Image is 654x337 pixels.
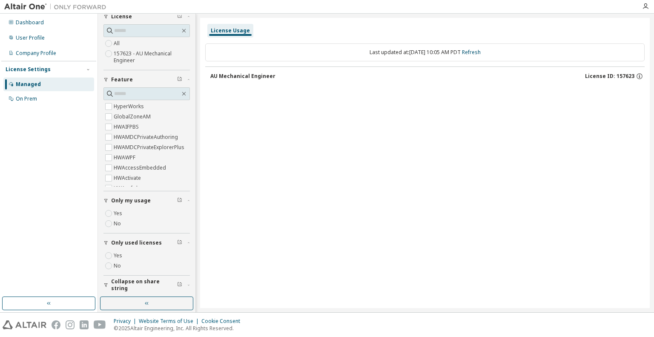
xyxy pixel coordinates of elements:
div: AU Mechanical Engineer [210,73,275,80]
img: altair_logo.svg [3,320,46,329]
img: linkedin.svg [80,320,89,329]
label: No [114,261,123,271]
span: Clear filter [177,239,182,246]
button: Only my usage [103,191,190,210]
span: Feature [111,76,133,83]
div: User Profile [16,35,45,41]
label: HWAcufwh [114,183,141,193]
img: instagram.svg [66,320,75,329]
button: Feature [103,70,190,89]
button: Only used licenses [103,233,190,252]
span: Only used licenses [111,239,162,246]
a: Refresh [462,49,481,56]
label: HWAMDCPrivateAuthoring [114,132,180,142]
div: Managed [16,81,41,88]
label: HWAccessEmbedded [114,163,168,173]
span: Only my usage [111,197,151,204]
img: youtube.svg [94,320,106,329]
img: facebook.svg [52,320,60,329]
span: Collapse on share string [111,278,177,292]
button: License [103,7,190,26]
span: Clear filter [177,282,182,288]
div: Dashboard [16,19,44,26]
div: Website Terms of Use [139,318,201,325]
span: Clear filter [177,197,182,204]
button: Collapse on share string [103,276,190,294]
label: HWActivate [114,173,143,183]
span: License ID: 157623 [585,73,634,80]
span: Clear filter [177,76,182,83]
div: License Usage [211,27,250,34]
span: License [111,13,132,20]
div: Privacy [114,318,139,325]
label: HWAMDCPrivateExplorerPlus [114,142,186,153]
div: Last updated at: [DATE] 10:05 AM PDT [205,43,645,61]
div: Company Profile [16,50,56,57]
label: Yes [114,251,124,261]
img: Altair One [4,3,111,11]
label: HyperWorks [114,101,146,112]
label: Yes [114,208,124,219]
div: License Settings [6,66,51,73]
p: © 2025 Altair Engineering, Inc. All Rights Reserved. [114,325,245,332]
div: Cookie Consent [201,318,245,325]
label: All [114,38,121,49]
label: HWAIFPBS [114,122,141,132]
label: 157623 - AU Mechanical Engineer [114,49,190,66]
div: On Prem [16,95,37,102]
span: Clear filter [177,13,182,20]
label: No [114,219,123,229]
button: AU Mechanical EngineerLicense ID: 157623 [210,67,645,86]
label: HWAWPF [114,153,137,163]
label: GlobalZoneAM [114,112,152,122]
